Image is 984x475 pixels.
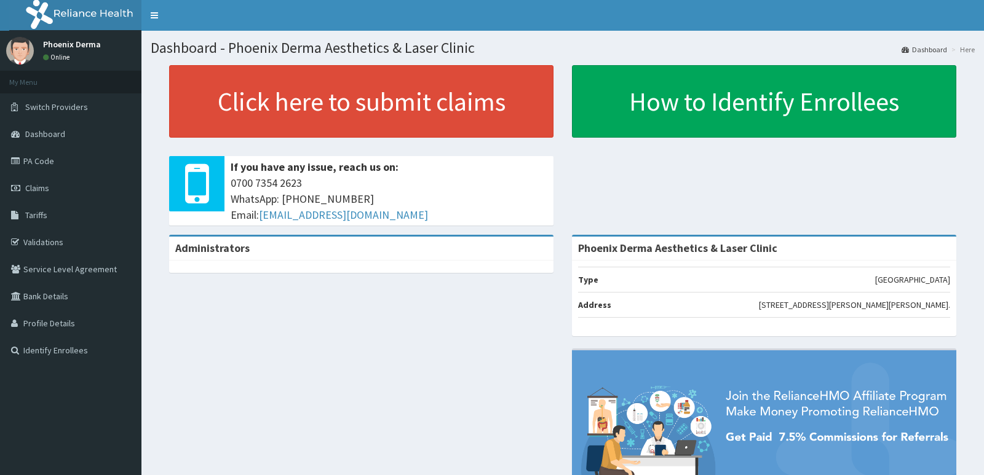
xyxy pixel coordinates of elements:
b: Administrators [175,241,250,255]
a: Dashboard [902,44,947,55]
p: Phoenix Derma [43,40,101,49]
img: User Image [6,37,34,65]
span: Dashboard [25,128,65,139]
a: [EMAIL_ADDRESS][DOMAIN_NAME] [259,208,428,222]
a: Click here to submit claims [169,65,553,138]
p: [STREET_ADDRESS][PERSON_NAME][PERSON_NAME]. [759,299,950,311]
li: Here [948,44,975,55]
a: Online [43,53,73,61]
span: 0700 7354 2623 WhatsApp: [PHONE_NUMBER] Email: [231,175,547,222]
p: [GEOGRAPHIC_DATA] [875,273,950,286]
b: Type [578,274,598,285]
span: Claims [25,183,49,194]
h1: Dashboard - Phoenix Derma Aesthetics & Laser Clinic [151,40,975,56]
a: How to Identify Enrollees [572,65,956,138]
span: Switch Providers [25,101,88,112]
strong: Phoenix Derma Aesthetics & Laser Clinic [578,241,777,255]
span: Tariffs [25,210,47,221]
b: If you have any issue, reach us on: [231,160,399,174]
b: Address [578,299,611,310]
